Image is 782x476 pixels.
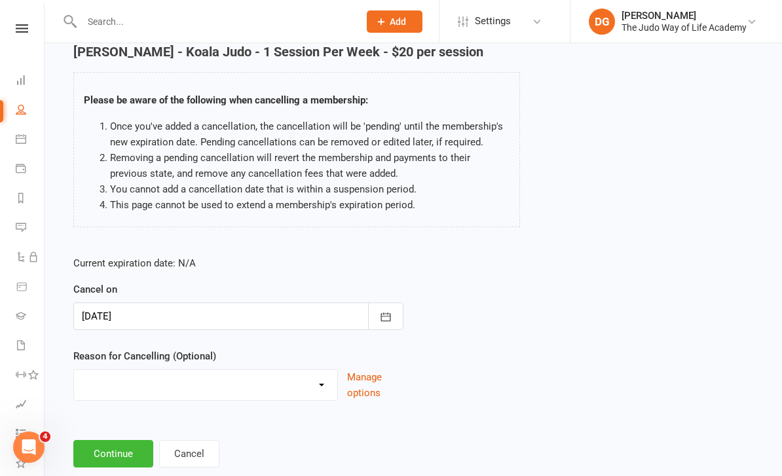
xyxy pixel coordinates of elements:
[16,126,45,155] a: Calendar
[16,67,45,96] a: Dashboard
[159,440,219,467] button: Cancel
[78,12,350,31] input: Search...
[73,282,117,297] label: Cancel on
[475,7,511,36] span: Settings
[367,10,422,33] button: Add
[73,255,403,271] p: Current expiration date: N/A
[110,150,510,181] li: Removing a pending cancellation will revert the membership and payments to their previous state, ...
[347,369,403,401] button: Manage options
[110,181,510,197] li: You cannot add a cancellation date that is within a suspension period.
[622,22,747,33] div: The Judo Way of Life Academy
[16,155,45,185] a: Payments
[622,10,747,22] div: [PERSON_NAME]
[16,273,45,302] a: Product Sales
[16,96,45,126] a: People
[84,94,368,106] strong: Please be aware of the following when cancelling a membership:
[73,45,520,59] h4: [PERSON_NAME] - Koala Judo - 1 Session Per Week - $20 per session
[16,185,45,214] a: Reports
[13,431,45,463] iframe: Intercom live chat
[40,431,50,442] span: 4
[110,119,510,150] li: Once you've added a cancellation, the cancellation will be 'pending' until the membership's new e...
[589,9,615,35] div: DG
[16,391,45,420] a: Assessments
[110,197,510,213] li: This page cannot be used to extend a membership's expiration period.
[73,440,153,467] button: Continue
[390,16,406,27] span: Add
[73,348,216,364] label: Reason for Cancelling (Optional)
